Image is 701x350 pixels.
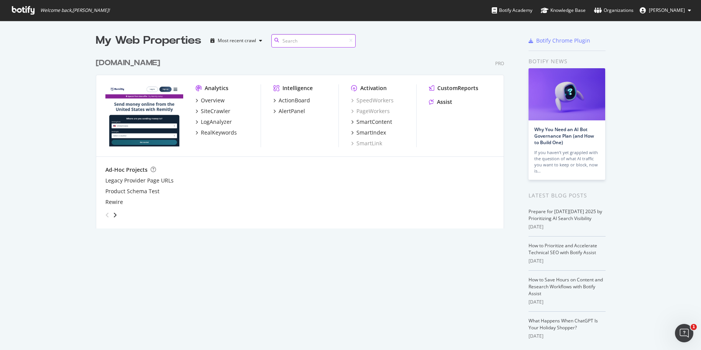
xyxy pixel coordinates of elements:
a: CustomReports [429,84,478,92]
input: Search [271,34,356,48]
span: George Driscoll [649,7,685,13]
img: remitly.com [105,84,183,146]
a: SmartContent [351,118,392,126]
div: Botify Chrome Plugin [536,37,590,44]
a: SmartLink [351,140,382,147]
a: Prepare for [DATE][DATE] 2025 by Prioritizing AI Search Visibility [529,208,602,222]
div: Latest Blog Posts [529,191,606,200]
div: Intelligence [282,84,313,92]
a: Product Schema Test [105,187,159,195]
div: If you haven’t yet grappled with the question of what AI traffic you want to keep or block, now is… [534,150,599,174]
a: How to Save Hours on Content and Research Workflows with Botify Assist [529,276,603,297]
a: LogAnalyzer [195,118,232,126]
div: SmartContent [356,118,392,126]
div: AlertPanel [279,107,305,115]
a: SiteCrawler [195,107,230,115]
a: Assist [429,98,452,106]
a: Why You Need an AI Bot Governance Plan (and How to Build One) [534,126,594,146]
div: Analytics [205,84,228,92]
iframe: Intercom live chat [675,324,693,342]
a: SmartIndex [351,129,386,136]
a: Rewire [105,198,123,206]
div: Knowledge Base [541,7,586,14]
a: Legacy Provider Page URLs [105,177,174,184]
a: AlertPanel [273,107,305,115]
a: ActionBoard [273,97,310,104]
div: Activation [360,84,387,92]
img: Why You Need an AI Bot Governance Plan (and How to Build One) [529,68,605,120]
div: Botify Academy [492,7,532,14]
div: Overview [201,97,225,104]
a: SpeedWorkers [351,97,394,104]
a: What Happens When ChatGPT Is Your Holiday Shopper? [529,317,598,331]
div: [DATE] [529,223,606,230]
div: Organizations [594,7,634,14]
div: [DATE] [529,333,606,340]
div: SiteCrawler [201,107,230,115]
div: Botify news [529,57,606,66]
div: [DOMAIN_NAME] [96,58,160,69]
div: [DATE] [529,258,606,265]
a: Botify Chrome Plugin [529,37,590,44]
div: SmartIndex [356,129,386,136]
div: ActionBoard [279,97,310,104]
div: RealKeywords [201,129,237,136]
div: LogAnalyzer [201,118,232,126]
div: Pro [495,60,504,67]
span: Welcome back, [PERSON_NAME] ! [40,7,110,13]
a: [DOMAIN_NAME] [96,58,163,69]
button: [PERSON_NAME] [634,4,697,16]
a: PageWorkers [351,107,390,115]
span: 1 [691,324,697,330]
div: [DATE] [529,299,606,306]
a: How to Prioritize and Accelerate Technical SEO with Botify Assist [529,242,597,256]
div: My Web Properties [96,33,201,48]
div: angle-right [112,211,118,219]
div: Ad-Hoc Projects [105,166,148,174]
button: Most recent crawl [207,35,265,47]
div: Most recent crawl [218,38,256,43]
div: Assist [437,98,452,106]
div: angle-left [102,209,112,221]
div: grid [96,48,510,228]
div: CustomReports [437,84,478,92]
a: RealKeywords [195,129,237,136]
a: Overview [195,97,225,104]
